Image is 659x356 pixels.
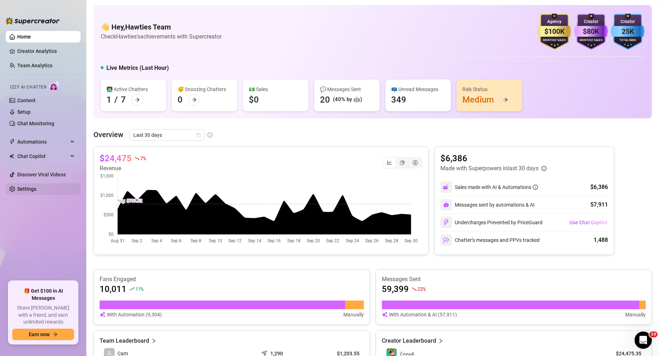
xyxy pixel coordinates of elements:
span: arrow-right [135,97,140,102]
div: 1 [106,94,111,105]
span: line-chart [387,160,392,165]
a: Settings [17,186,36,192]
img: svg%3e [382,311,388,319]
span: info-circle [541,166,546,171]
article: With Automation & AI (57,911) [389,311,457,319]
span: Last 30 days [133,130,200,140]
div: 25K [611,26,645,37]
span: 11 % [135,285,143,292]
span: send [261,349,269,356]
span: 7 % [140,155,146,162]
span: Automations [17,136,68,148]
article: Team Leaderboard [100,337,149,345]
span: fall [134,156,139,161]
span: Use Chat Copilot [569,220,608,225]
div: 👩‍💻 Active Chatters [106,85,160,93]
span: 23 % [417,285,426,292]
span: dollar-circle [413,160,418,165]
div: Chatter’s messages and PPVs tracked [440,234,540,246]
span: info-circle [533,185,538,190]
div: 📪 Unread Messages [391,85,445,93]
article: Check Hawties's achievements with Supercreator [101,32,221,41]
div: (40% by 🤖) [333,95,362,104]
span: Izzy AI Chatter [10,84,46,91]
img: purple-badge-B9DA21FR.svg [574,14,608,50]
div: Creator [611,18,645,25]
div: 1,488 [594,236,608,244]
span: arrow-right [52,332,58,337]
span: Chat Copilot [17,150,68,162]
article: With Automation (9,304) [107,311,162,319]
a: Team Analytics [17,63,52,68]
div: Monthly Sales [537,38,571,43]
a: Setup [17,109,31,115]
span: thunderbolt [9,139,15,145]
img: Chat Copilot [9,154,14,159]
article: Manually [625,311,646,319]
div: Agency [537,18,571,25]
a: Discover Viral Videos [17,172,66,177]
article: Messages Sent [382,275,646,283]
div: Creator [574,18,608,25]
button: Use Chat Copilot [569,217,608,228]
article: 10,011 [100,283,127,295]
span: right [151,337,156,345]
img: svg%3e [443,237,449,243]
span: fall [412,287,417,292]
div: Monthly Sales [574,38,608,43]
div: Undercharges Prevented by PriceGuard [440,217,543,228]
div: 0 [178,94,183,105]
img: AI Chatter [49,81,60,91]
span: right [438,337,443,345]
img: svg%3e [443,184,449,190]
span: 🎁 Get $100 in AI Messages [12,288,74,302]
img: svg%3e [443,202,449,208]
span: rise [129,287,134,292]
img: gold-badge-CigiZidd.svg [537,14,571,50]
a: Content [17,98,36,103]
img: logo-BBDzfeDw.svg [6,17,60,24]
span: info-circle [207,132,212,138]
article: Creator Leaderboard [382,337,436,345]
a: Home [17,34,31,40]
div: 57,911 [590,200,608,209]
span: arrow-right [503,97,508,102]
div: $80K [574,26,608,37]
div: 💵 Sales [249,85,303,93]
div: 😴 Snoozing Chatters [178,85,232,93]
div: $100K [537,26,571,37]
div: segmented control [382,157,422,168]
div: $6,386 [590,183,608,191]
span: Earn now [29,332,50,337]
span: arrow-right [192,97,197,102]
article: $24,475 [100,153,132,164]
span: calendar [196,133,201,137]
article: Manually [343,311,364,319]
article: $6,386 [440,153,546,164]
div: Risk Status [462,85,516,93]
button: Earn nowarrow-right [12,329,74,340]
iframe: Intercom live chat [635,332,652,349]
span: 10 [649,332,658,337]
div: 20 [320,94,330,105]
h4: 👋 Hey, Hawties Team [101,22,221,32]
span: pie-chart [400,160,405,165]
article: Fans Engaged [100,275,364,283]
div: $0 [249,94,259,105]
article: Made with Superpowers in last 30 days [440,164,539,173]
div: 💬 Messages Sent [320,85,374,93]
span: user [107,351,112,356]
img: svg%3e [100,311,105,319]
article: Revenue [100,164,146,173]
a: Chat Monitoring [17,121,54,126]
div: Messages sent by automations & AI [440,199,535,211]
div: Total Fans [611,38,645,43]
div: Sales made with AI & Automations [455,183,538,191]
article: 59,399 [382,283,409,295]
h5: Live Metrics (Last Hour) [106,64,169,72]
img: blue-badge-DgoSNQY1.svg [611,14,645,50]
img: svg%3e [443,219,449,226]
div: 7 [121,94,126,105]
a: Creator Analytics [17,45,75,57]
article: Overview [93,129,123,140]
